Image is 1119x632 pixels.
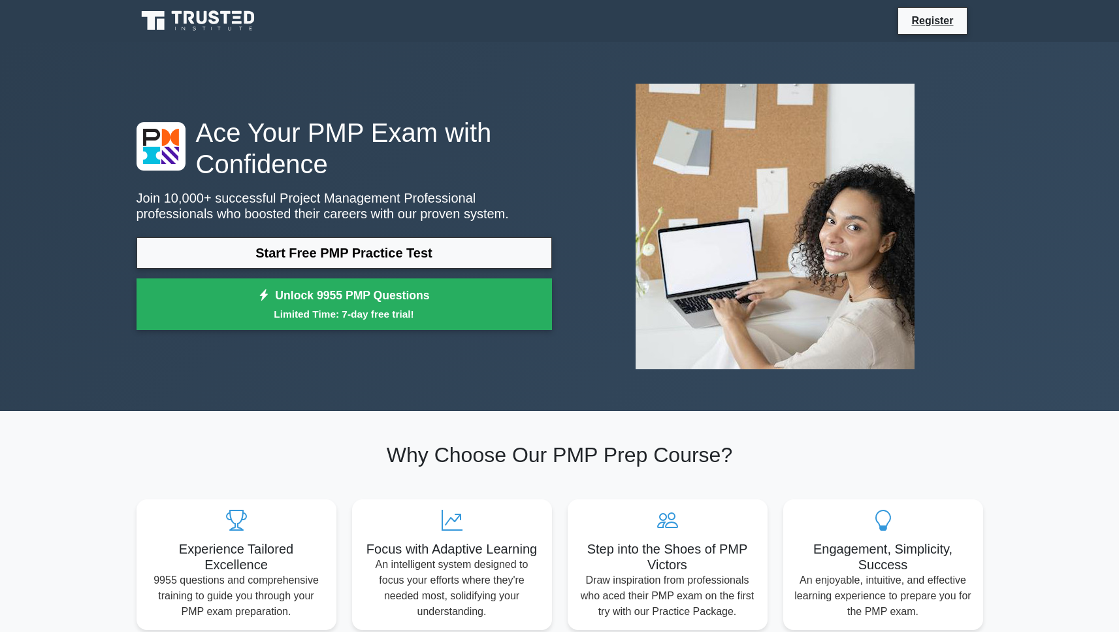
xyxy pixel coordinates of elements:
h1: Ace Your PMP Exam with Confidence [137,117,552,180]
a: Start Free PMP Practice Test [137,237,552,269]
a: Unlock 9955 PMP QuestionsLimited Time: 7-day free trial! [137,278,552,331]
h5: Engagement, Simplicity, Success [794,541,973,573]
h5: Focus with Adaptive Learning [363,541,542,557]
p: Join 10,000+ successful Project Management Professional professionals who boosted their careers w... [137,190,552,222]
p: Draw inspiration from professionals who aced their PMP exam on the first try with our Practice Pa... [578,573,757,620]
h2: Why Choose Our PMP Prep Course? [137,442,983,467]
h5: Experience Tailored Excellence [147,541,326,573]
p: 9955 questions and comprehensive training to guide you through your PMP exam preparation. [147,573,326,620]
small: Limited Time: 7-day free trial! [153,307,536,322]
p: An enjoyable, intuitive, and effective learning experience to prepare you for the PMP exam. [794,573,973,620]
h5: Step into the Shoes of PMP Victors [578,541,757,573]
a: Register [903,12,961,29]
p: An intelligent system designed to focus your efforts where they're needed most, solidifying your ... [363,557,542,620]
